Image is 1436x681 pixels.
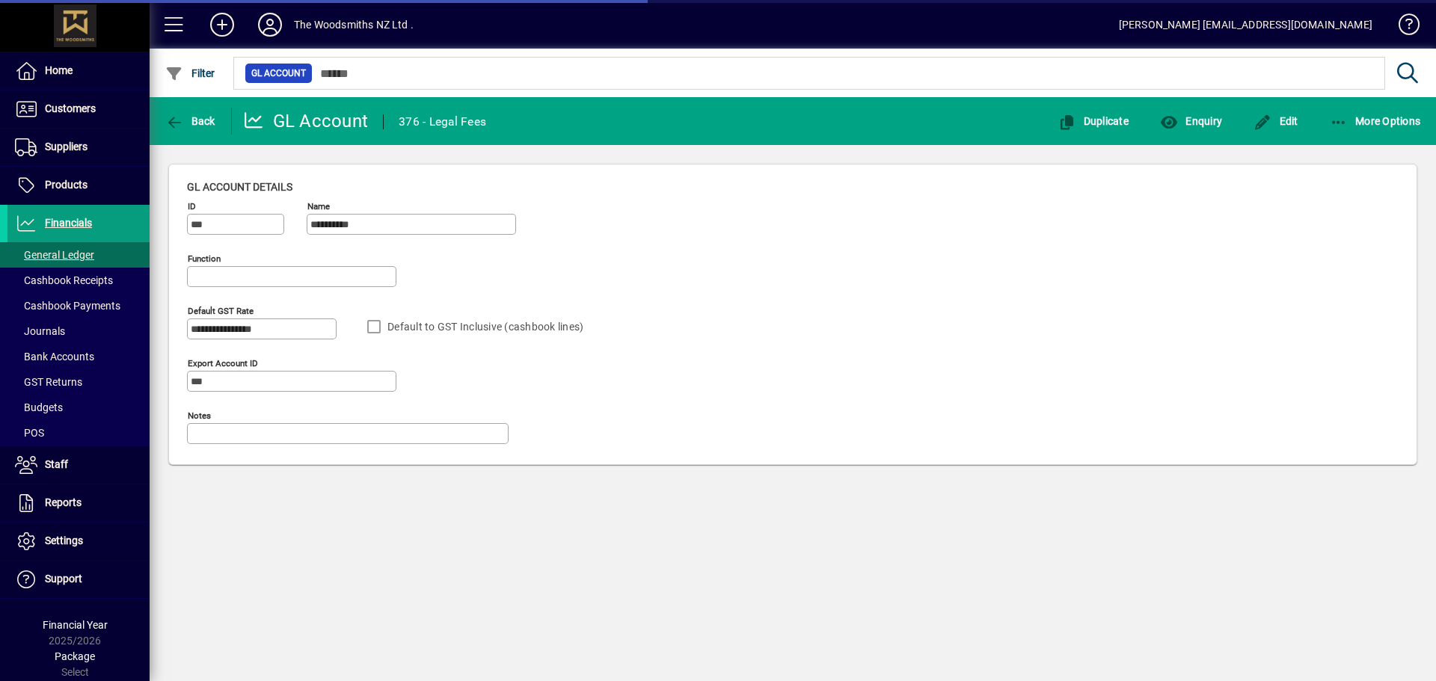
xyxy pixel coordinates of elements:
span: POS [15,427,44,439]
span: GL account details [187,181,292,193]
span: Staff [45,458,68,470]
a: Budgets [7,395,150,420]
span: Bank Accounts [15,351,94,363]
span: General Ledger [15,249,94,261]
button: Enquiry [1156,108,1226,135]
a: Journals [7,318,150,344]
span: Support [45,573,82,585]
span: More Options [1330,115,1421,127]
span: Cashbook Receipts [15,274,113,286]
div: [PERSON_NAME] [EMAIL_ADDRESS][DOMAIN_NAME] [1119,13,1372,37]
a: POS [7,420,150,446]
span: Package [55,650,95,662]
span: Products [45,179,88,191]
span: Settings [45,534,83,546]
span: Cashbook Payments [15,300,120,312]
a: Cashbook Receipts [7,268,150,293]
button: Edit [1250,108,1302,135]
button: More Options [1326,108,1425,135]
a: Cashbook Payments [7,293,150,318]
span: GL Account [251,66,306,81]
a: Knowledge Base [1387,3,1417,52]
a: Products [7,167,150,204]
div: GL Account [243,109,369,133]
button: Back [162,108,219,135]
app-page-header-button: Back [150,108,232,135]
span: Enquiry [1160,115,1222,127]
button: Add [198,11,246,38]
span: Financial Year [43,619,108,631]
mat-label: Default GST rate [188,306,254,316]
a: General Ledger [7,242,150,268]
mat-label: Name [307,201,330,212]
a: GST Returns [7,369,150,395]
a: Home [7,52,150,90]
span: Edit [1254,115,1298,127]
a: Bank Accounts [7,344,150,369]
a: Settings [7,523,150,560]
a: Suppliers [7,129,150,166]
mat-label: ID [188,201,196,212]
a: Staff [7,446,150,484]
a: Customers [7,90,150,128]
button: Duplicate [1054,108,1132,135]
div: 376 - Legal Fees [399,110,486,134]
span: Suppliers [45,141,88,152]
span: GST Returns [15,376,82,388]
span: Financials [45,217,92,229]
mat-label: Export account ID [188,358,258,369]
span: Back [165,115,215,127]
span: Duplicate [1058,115,1129,127]
mat-label: Notes [188,410,211,421]
span: Reports [45,496,82,508]
a: Support [7,561,150,598]
div: The Woodsmiths NZ Ltd . [294,13,414,37]
span: Home [45,64,73,76]
button: Profile [246,11,294,38]
mat-label: Function [188,253,221,264]
span: Filter [165,67,215,79]
span: Journals [15,325,65,337]
button: Filter [162,60,219,87]
span: Customers [45,102,96,114]
span: Budgets [15,401,63,413]
a: Reports [7,484,150,522]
